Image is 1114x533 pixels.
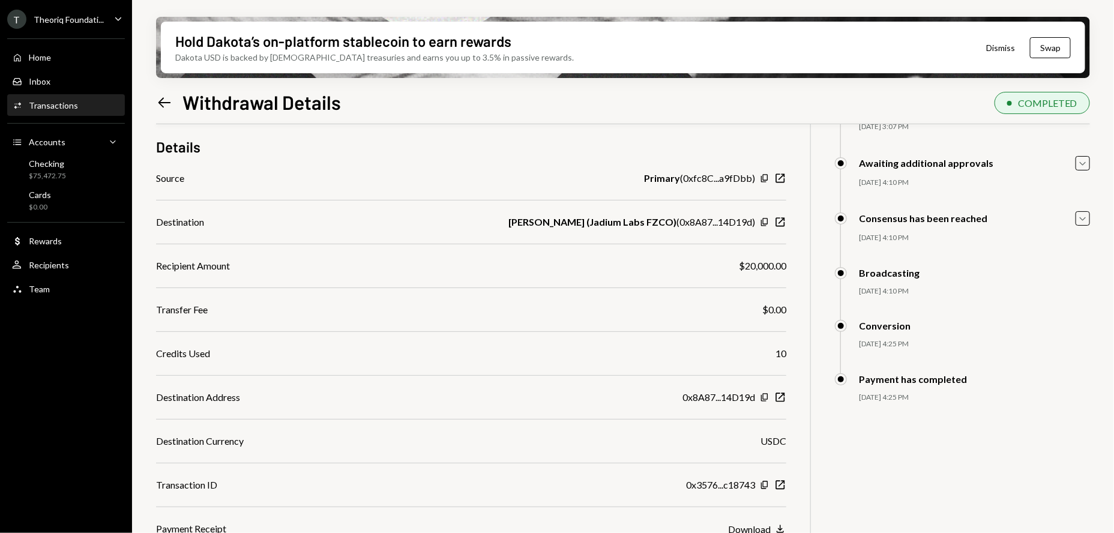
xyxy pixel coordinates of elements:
b: Primary [644,171,680,185]
div: COMPLETED [1018,97,1077,109]
b: [PERSON_NAME] (Jadium Labs FZCO) [508,215,676,229]
div: Checking [29,158,66,169]
div: [DATE] 3:07 PM [859,122,1090,132]
div: USDC [760,434,786,448]
div: 10 [775,346,786,361]
div: Hold Dakota’s on-platform stablecoin to earn rewards [175,31,511,51]
div: T [7,10,26,29]
div: Team [29,284,50,294]
div: Dakota USD is backed by [DEMOGRAPHIC_DATA] treasuries and earns you up to 3.5% in passive rewards. [175,51,574,64]
div: 0x8A87...14D19d [682,390,755,405]
a: Inbox [7,70,125,92]
div: Home [29,52,51,62]
div: $75,472.75 [29,171,66,181]
button: Swap [1030,37,1071,58]
a: Cards$0.00 [7,186,125,215]
div: Transactions [29,100,78,110]
div: Destination [156,215,204,229]
div: Inbox [29,76,50,86]
div: Cards [29,190,51,200]
div: Transaction ID [156,478,217,492]
div: Credits Used [156,346,210,361]
a: Checking$75,472.75 [7,155,125,184]
div: Awaiting additional approvals [859,157,993,169]
div: [DATE] 4:10 PM [859,178,1090,188]
h1: Withdrawal Details [182,90,341,114]
div: Transfer Fee [156,303,208,317]
div: $0.00 [29,202,51,212]
button: Dismiss [971,34,1030,62]
div: [DATE] 4:10 PM [859,286,1090,297]
div: Recipient Amount [156,259,230,273]
a: Team [7,278,125,300]
div: Consensus has been reached [859,212,987,224]
h3: Details [156,137,200,157]
div: ( 0x8A87...14D19d ) [508,215,755,229]
div: $20,000.00 [739,259,786,273]
div: Conversion [859,320,911,331]
div: Destination Address [156,390,240,405]
div: Payment has completed [859,373,967,385]
a: Recipients [7,254,125,276]
div: Accounts [29,137,65,147]
div: Recipients [29,260,69,270]
a: Accounts [7,131,125,152]
div: $0.00 [762,303,786,317]
a: Rewards [7,230,125,251]
div: [DATE] 4:25 PM [859,393,1090,403]
div: Source [156,171,184,185]
div: ( 0xfc8C...a9fDbb ) [644,171,755,185]
div: [DATE] 4:25 PM [859,339,1090,349]
div: Theoriq Foundati... [34,14,104,25]
a: Transactions [7,94,125,116]
div: 0x3576...c18743 [686,478,755,492]
div: Destination Currency [156,434,244,448]
div: [DATE] 4:10 PM [859,233,1090,243]
a: Home [7,46,125,68]
div: Broadcasting [859,267,920,279]
div: Rewards [29,236,62,246]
